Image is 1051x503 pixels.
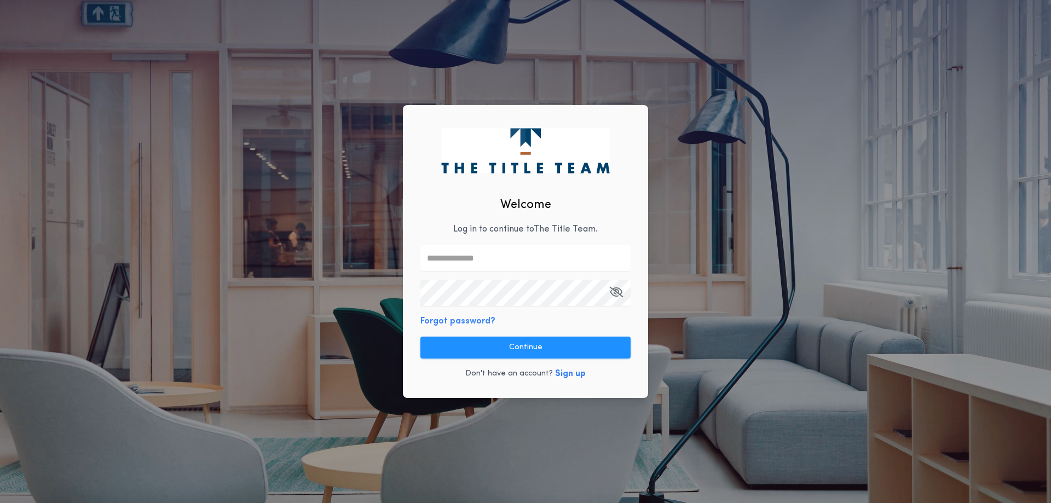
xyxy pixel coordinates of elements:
[453,223,598,236] p: Log in to continue to The Title Team .
[441,128,609,173] img: logo
[555,367,586,380] button: Sign up
[609,280,623,306] button: Open Keeper Popup
[500,196,551,214] h2: Welcome
[420,280,631,306] input: Open Keeper Popup
[420,315,495,328] button: Forgot password?
[465,368,553,379] p: Don't have an account?
[420,337,631,359] button: Continue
